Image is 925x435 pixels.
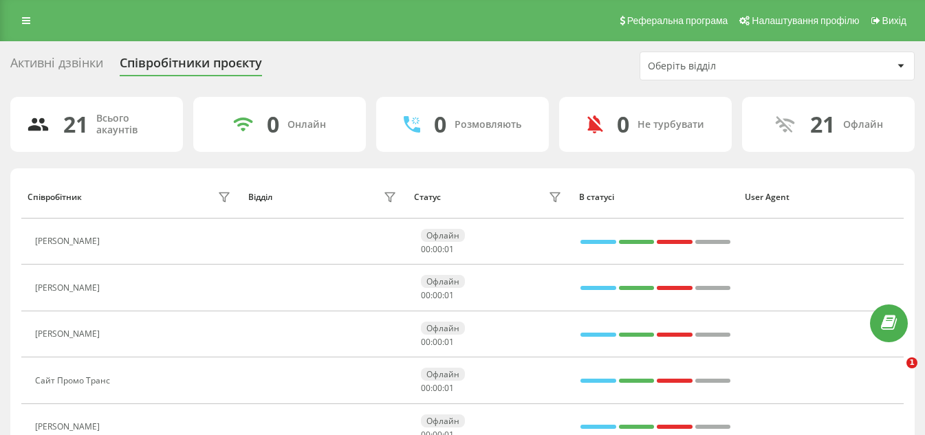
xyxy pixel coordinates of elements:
span: Вихід [882,15,906,26]
span: 1 [906,357,917,368]
div: В статусі [579,192,732,202]
div: Оберіть відділ [648,60,812,72]
div: Активні дзвінки [10,56,103,77]
div: Офлайн [421,275,465,288]
span: 01 [444,243,454,255]
div: Не турбувати [638,119,704,131]
div: Співробітники проєкту [120,56,262,77]
div: Офлайн [843,119,883,131]
div: Офлайн [421,322,465,335]
span: 00 [433,243,442,255]
div: : : [421,337,454,347]
span: 01 [444,336,454,348]
div: Статус [414,192,441,202]
div: [PERSON_NAME] [35,422,103,432]
span: Реферальна програма [627,15,728,26]
div: Офлайн [421,229,465,242]
div: Онлайн [287,119,326,131]
div: 21 [63,111,88,137]
div: 0 [267,111,279,137]
div: [PERSON_NAME] [35,236,103,246]
span: 00 [433,289,442,301]
span: 00 [421,243,431,255]
span: 00 [421,336,431,348]
div: Всього акаунтів [96,113,166,136]
div: 0 [617,111,629,137]
div: 21 [810,111,835,137]
div: 0 [434,111,446,137]
div: : : [421,291,454,300]
div: [PERSON_NAME] [35,283,103,293]
div: Сайт Промо Транс [35,376,113,386]
span: 00 [421,289,431,301]
div: Розмовляють [455,119,521,131]
span: 00 [433,336,442,348]
div: Офлайн [421,414,465,427]
div: User Agent [745,192,897,202]
div: [PERSON_NAME] [35,329,103,339]
span: Налаштування профілю [752,15,859,26]
span: 01 [444,382,454,394]
div: Співробітник [28,192,82,202]
div: : : [421,245,454,254]
div: Відділ [248,192,272,202]
span: 00 [433,382,442,394]
span: 01 [444,289,454,301]
div: : : [421,383,454,393]
iframe: Intercom live chat [878,357,911,390]
span: 00 [421,382,431,394]
div: Офлайн [421,368,465,381]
